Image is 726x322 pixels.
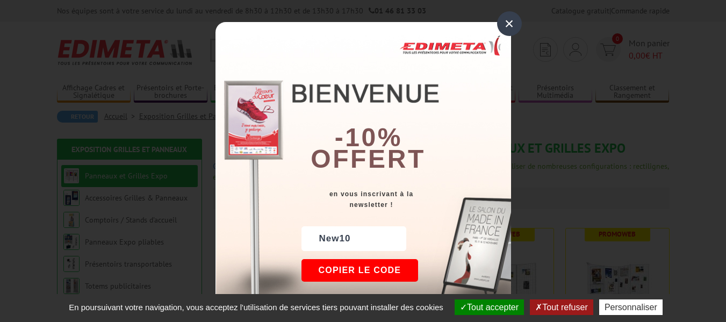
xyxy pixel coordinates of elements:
div: en vous inscrivant à la newsletter ! [301,189,511,210]
span: En poursuivant votre navigation, vous acceptez l'utilisation de services tiers pouvant installer ... [63,303,449,312]
button: Personnaliser (fenêtre modale) [599,299,663,315]
button: Copier le code [301,259,419,282]
div: × [497,11,522,36]
button: Tout accepter [455,299,524,315]
font: offert [311,145,426,173]
button: Tout refuser [530,299,593,315]
div: New10 [301,226,406,251]
b: -10% [335,123,402,152]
